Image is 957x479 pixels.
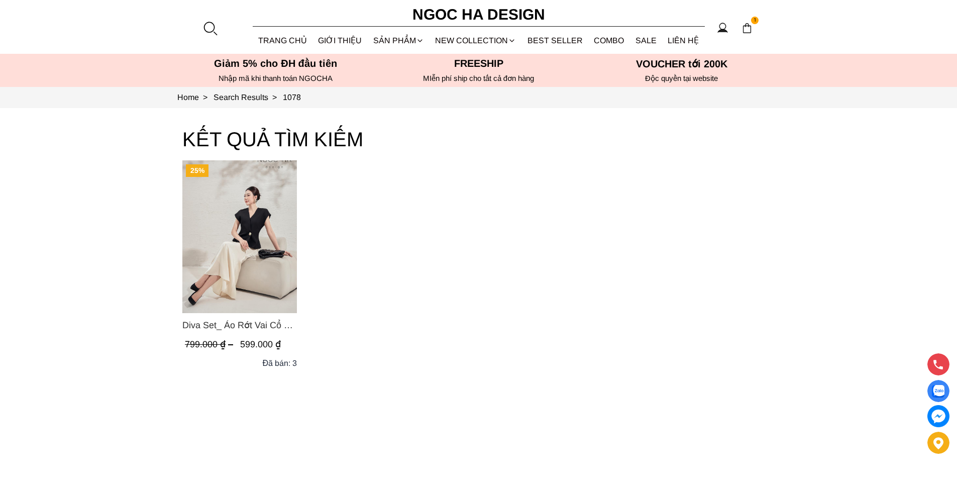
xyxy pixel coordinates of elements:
a: LIÊN HỆ [662,27,705,54]
a: Link to Search Results [214,93,283,102]
font: Nhập mã khi thanh toán NGOCHA [219,74,333,82]
font: Freeship [454,58,503,69]
div: Đã bán: 3 [262,357,297,369]
a: Link to Diva Set_ Áo Rớt Vai Cổ V, Chân Váy Lụa Đuôi Cá A1078+CV134 [182,318,297,332]
h6: MIễn phí ship cho tất cả đơn hàng [380,74,577,83]
h5: VOUCHER tới 200K [583,58,780,70]
a: Link to 1078 [283,93,301,102]
a: messenger [927,405,949,427]
div: SẢN PHẨM [368,27,430,54]
a: Ngoc Ha Design [403,3,554,27]
a: BEST SELLER [522,27,589,54]
span: > [268,93,281,102]
a: Product image - Diva Set_ Áo Rớt Vai Cổ V, Chân Váy Lụa Đuôi Cá A1078+CV134 [182,160,297,313]
span: > [199,93,211,102]
span: Diva Set_ Áo Rớt Vai Cổ V, Chân Váy Lụa Đuôi Cá A1078+CV134 [182,318,297,332]
a: Display image [927,380,949,402]
span: 799.000 ₫ [185,339,236,349]
a: GIỚI THIỆU [312,27,368,54]
h3: KẾT QUẢ TÌM KIẾM [182,123,775,155]
img: Display image [932,385,944,398]
h6: Độc quyền tại website [583,74,780,83]
font: Giảm 5% cho ĐH đầu tiên [214,58,337,69]
a: Link to Home [177,93,214,102]
span: 599.000 ₫ [240,339,281,349]
a: NEW COLLECTION [430,27,522,54]
span: 1 [751,17,759,25]
a: TRANG CHỦ [253,27,313,54]
a: Combo [588,27,630,54]
img: Diva Set_ Áo Rớt Vai Cổ V, Chân Váy Lụa Đuôi Cá A1078+CV134 [182,160,297,313]
img: img-CART-ICON-ksit0nf1 [741,23,753,34]
a: SALE [630,27,663,54]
